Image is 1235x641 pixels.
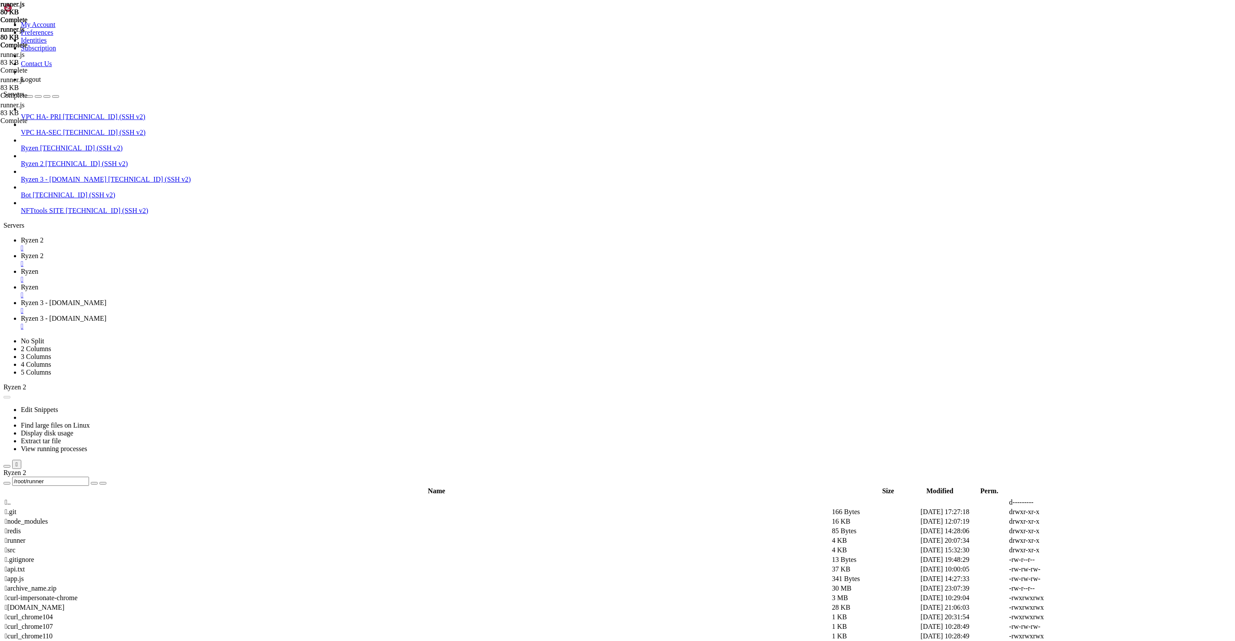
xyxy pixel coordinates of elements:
[0,16,87,24] div: Complete
[0,0,25,8] span: runner.js
[0,8,87,16] div: 80 KB
[0,0,87,16] span: runner.js
[0,33,87,41] div: 80 KB
[0,41,87,49] div: Complete
[0,26,25,33] span: runner.js
[0,26,87,41] span: runner.js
